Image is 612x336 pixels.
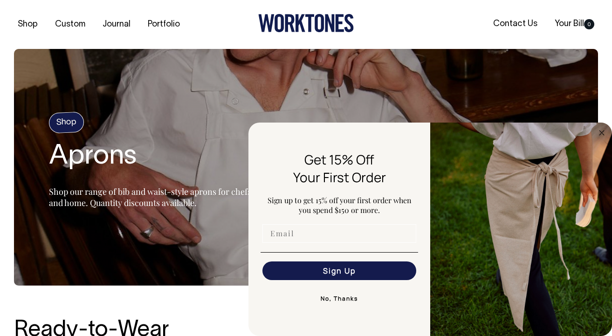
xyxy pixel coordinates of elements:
[268,195,412,215] span: Sign up to get 15% off your first order when you spend $150 or more.
[489,16,541,32] a: Contact Us
[262,224,416,243] input: Email
[14,17,41,32] a: Shop
[48,111,84,133] h4: Shop
[99,17,134,32] a: Journal
[584,19,594,29] span: 0
[248,123,612,336] div: FLYOUT Form
[262,261,416,280] button: Sign Up
[49,186,282,208] span: Shop our range of bib and waist-style aprons for chefs, service and home. Quantity discounts avai...
[51,17,89,32] a: Custom
[304,151,374,168] span: Get 15% Off
[261,252,418,253] img: underline
[596,127,607,138] button: Close dialog
[551,16,598,32] a: Your Bill0
[49,142,282,172] h2: Aprons
[261,289,418,308] button: No, Thanks
[293,168,386,186] span: Your First Order
[430,123,612,336] img: 5e34ad8f-4f05-4173-92a8-ea475ee49ac9.jpeg
[144,17,184,32] a: Portfolio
